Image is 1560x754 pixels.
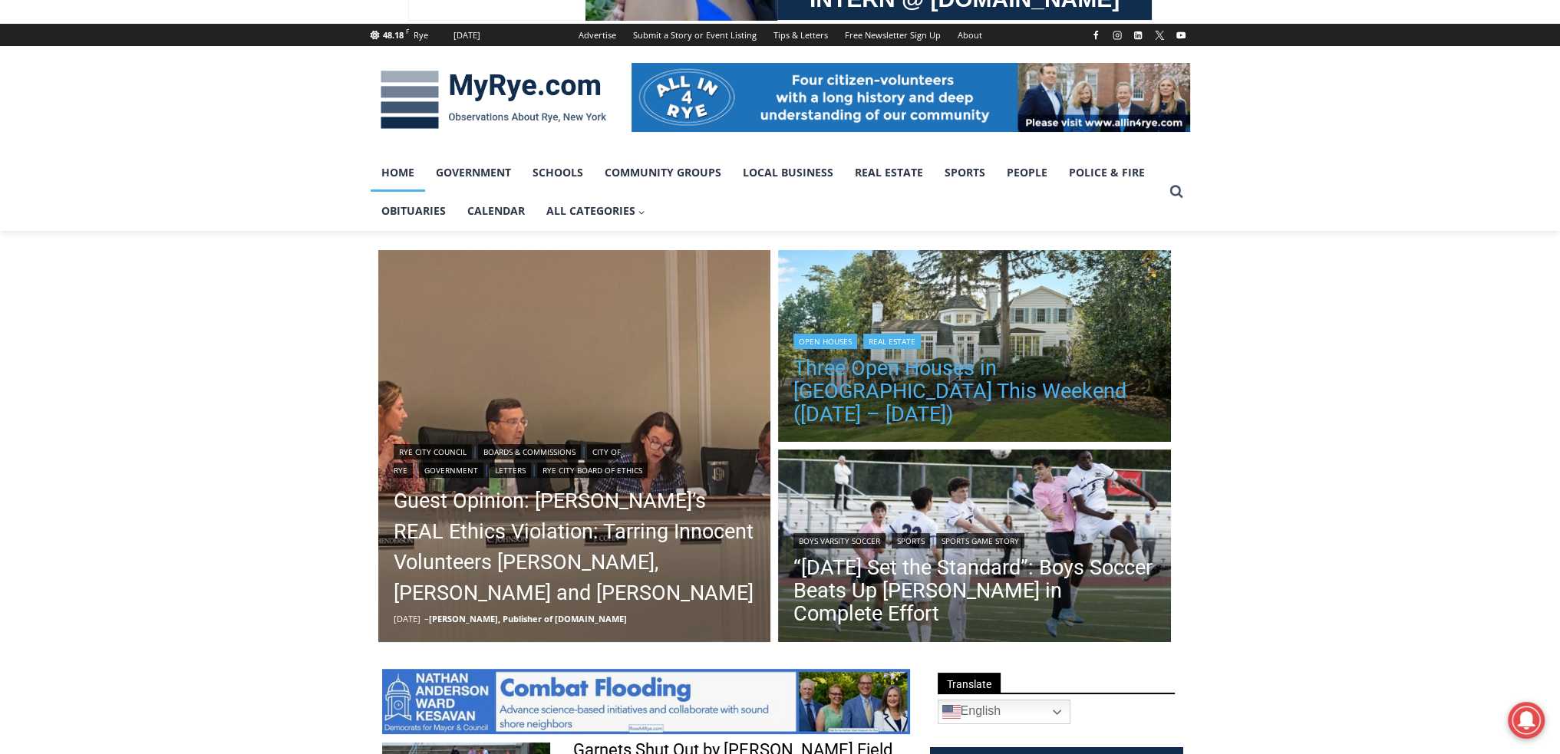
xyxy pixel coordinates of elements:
[836,24,949,46] a: Free Newsletter Sign Up
[180,130,186,145] div: 6
[892,533,930,548] a: Sports
[949,24,991,46] a: About
[996,153,1058,192] a: People
[371,153,1163,231] nav: Primary Navigation
[394,486,756,608] a: Guest Opinion: [PERSON_NAME]’s REAL Ethics Violation: Tarring Innocent Volunteers [PERSON_NAME], ...
[778,449,1171,646] img: (PHOTO: Rye Boys Soccer's Eddie Kehoe (#9 pink) goes up for a header against Pelham on October 8,...
[414,28,428,42] div: Rye
[938,700,1070,724] a: English
[793,357,1156,426] a: Three Open Houses in [GEOGRAPHIC_DATA] This Weekend ([DATE] – [DATE])
[570,24,625,46] a: Advertise
[394,613,421,624] time: [DATE]
[844,153,934,192] a: Real Estate
[1150,26,1169,44] a: X
[406,27,409,35] span: F
[793,533,886,548] a: Boys Varsity Soccer
[383,29,404,41] span: 48.18
[778,250,1171,446] a: Read More Three Open Houses in Rye This Weekend (October 11 – 12)
[161,45,206,126] div: Live Music
[778,449,1171,646] a: Read More “Today Set the Standard”: Boys Soccer Beats Up Pelham in Complete Effort
[490,463,531,478] a: Letters
[1087,26,1105,44] a: Facebook
[793,556,1156,625] a: “[DATE] Set the Standard”: Boys Soccer Beats Up [PERSON_NAME] in Complete Effort
[793,331,1156,349] div: |
[1129,26,1147,44] a: Linkedin
[938,673,1001,693] span: Translate
[793,530,1156,548] div: | |
[1058,153,1156,192] a: Police & Fire
[793,334,857,349] a: Open Houses
[778,250,1171,446] img: 162 Kirby Lane, Rye
[371,192,457,230] a: Obituaries
[1163,178,1190,206] button: View Search Form
[401,153,711,187] span: Intern @ [DOMAIN_NAME]
[632,63,1190,132] img: All in for Rye
[453,28,480,42] div: [DATE]
[936,533,1024,548] a: Sports Game Story
[172,130,176,145] div: /
[12,154,204,189] h4: [PERSON_NAME] Read Sanctuary Fall Fest: [DATE]
[378,250,771,643] a: Read More Guest Opinion: Rye’s REAL Ethics Violation: Tarring Innocent Volunteers Carolina Johnso...
[765,24,836,46] a: Tips & Letters
[394,444,472,459] a: Rye City Council
[369,149,744,191] a: Intern @ [DOMAIN_NAME]
[522,153,594,192] a: Schools
[394,441,756,478] div: | | | | |
[537,463,648,478] a: Rye City Board of Ethics
[570,24,991,46] nav: Secondary Navigation
[425,153,522,192] a: Government
[594,153,732,192] a: Community Groups
[457,192,536,230] a: Calendar
[536,192,657,230] button: Child menu of All Categories
[371,153,425,192] a: Home
[419,463,483,478] a: Government
[625,24,765,46] a: Submit a Story or Event Listing
[934,153,996,192] a: Sports
[378,250,771,643] img: (PHOTO: The "Gang of Four" Councilwoman Carolina Johnson, Mayor Josh Cohn, Councilwoman Julie Sou...
[478,444,581,459] a: Boards & Commissions
[1,153,229,191] a: [PERSON_NAME] Read Sanctuary Fall Fest: [DATE]
[429,613,627,624] a: [PERSON_NAME], Publisher of [DOMAIN_NAME]
[863,334,921,349] a: Real Estate
[161,130,168,145] div: 4
[371,60,616,140] img: MyRye.com
[1108,26,1126,44] a: Instagram
[424,613,429,624] span: –
[942,703,961,721] img: en
[1172,26,1190,44] a: YouTube
[388,1,725,149] div: "[PERSON_NAME] and I covered the [DATE] Parade, which was a really eye opening experience as I ha...
[732,153,844,192] a: Local Business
